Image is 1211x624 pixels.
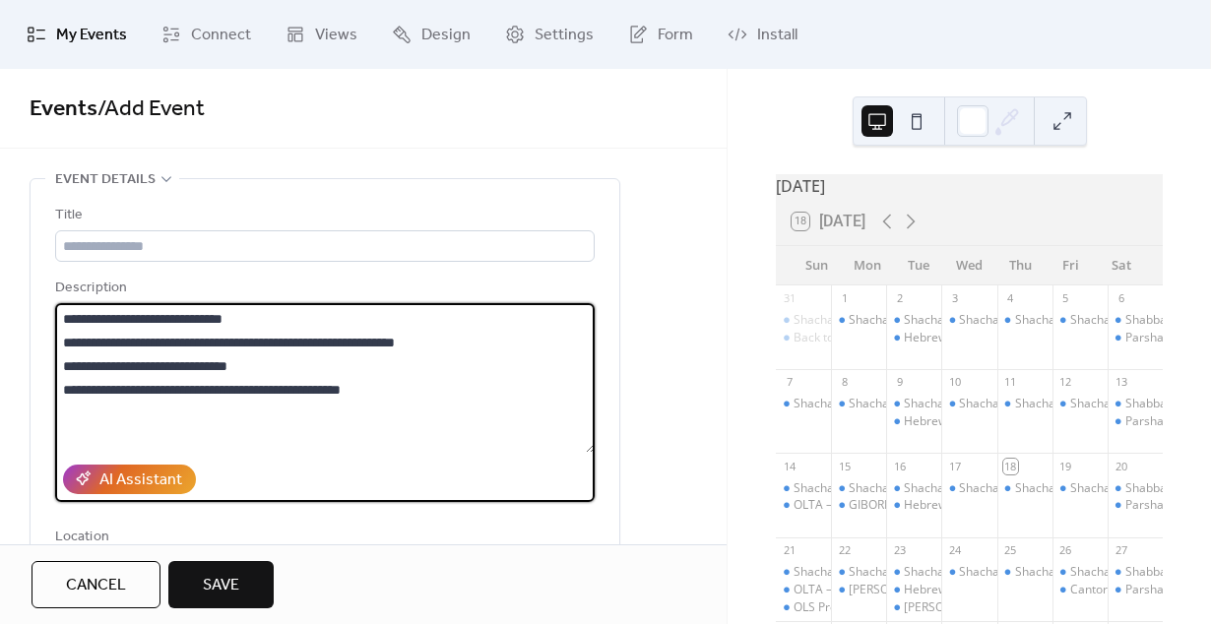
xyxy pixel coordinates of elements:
div: 22 [837,543,852,558]
div: Shacharit Minyan - [DATE] [794,564,937,581]
div: Parsha Text Study [1108,582,1163,598]
div: Shacharit Minyan - Thursday [997,312,1052,329]
div: Shacharit Minyan - Tuesday [886,312,941,329]
div: GIBOREI AL: Finding the Superhero Within [831,497,886,514]
div: Ohel Leah Synagogue Communal Dinner - First Night [831,582,886,598]
div: 15 [837,459,852,473]
div: Shacharit Minyan - [DATE] [1015,480,1159,497]
div: 8 [837,375,852,390]
div: OLTA – Ohel Leah Torah Academy [776,497,831,514]
div: Sun [792,246,843,285]
div: Mon [843,246,894,285]
div: Shacharit Minyan - [DATE] [849,564,992,581]
div: Shacharit Minyan - [DATE] [849,480,992,497]
div: 4 [1003,291,1018,306]
div: 3 [947,291,962,306]
div: Back to School Carnival [776,330,831,346]
div: OLTA – [PERSON_NAME] Torah Academy [794,497,1017,514]
div: Shacharit Minyan - Monday [831,312,886,329]
div: Shacharit Minyan - Sunday [776,564,831,581]
div: Shacharit Minyan - [DATE] [1015,312,1159,329]
div: Shacharit Minyan - Tuesday [886,480,941,497]
div: 24 [947,543,962,558]
div: Fri [1046,246,1097,285]
div: Hebrew Story Time [904,582,1009,598]
div: 16 [892,459,907,473]
span: Design [421,24,471,47]
div: Shacharit Minyan - Friday [1052,396,1108,412]
span: Settings [535,24,594,47]
div: Shacharit Minyan - [DATE] [904,312,1048,329]
div: Shacharit Minyan - Monday [831,564,886,581]
div: Shacharit Minyan - Thursday [997,480,1052,497]
div: GIBOREI AL: Finding the Superhero Within [849,497,1075,514]
div: Shacharit Minyan - Friday [1052,312,1108,329]
a: My Events [12,8,142,61]
div: Hebrew Story Time [886,413,941,430]
div: 26 [1058,543,1073,558]
div: 21 [782,543,797,558]
div: Shacharit Minyan - Tuesday [886,564,941,581]
div: Shacharit Minyan - Thursday [997,564,1052,581]
div: 12 [1058,375,1073,390]
div: AI Assistant [99,468,182,492]
div: 5 [1058,291,1073,306]
div: OLS Pre-[DATE] Children’s Activity [794,599,979,616]
div: Shacharit Minyan - Thursday [997,396,1052,412]
div: Shabbat Shacharit [1108,564,1163,581]
div: Shacharit Minyan - [DATE] [1015,564,1159,581]
div: 2 [892,291,907,306]
div: Wed [944,246,995,285]
div: Parsha Text Study [1108,330,1163,346]
div: 14 [782,459,797,473]
div: 31 [782,291,797,306]
a: Install [713,8,812,61]
span: Install [757,24,797,47]
span: / Add Event [97,88,205,131]
div: Shacharit Minyan - Monday [831,480,886,497]
span: Form [658,24,693,47]
div: Hebrew Story Time [886,497,941,514]
a: Connect [147,8,266,61]
div: 20 [1114,459,1128,473]
div: Hebrew Story Time [904,413,1009,430]
button: AI Assistant [63,465,196,494]
div: 25 [1003,543,1018,558]
span: Connect [191,24,251,47]
div: 1 [837,291,852,306]
div: Hebrew Story Time [904,497,1009,514]
div: Back to School [DATE] [794,330,915,346]
div: 11 [1003,375,1018,390]
div: Shacharit Minyan - [DATE] [959,312,1103,329]
a: Views [271,8,372,61]
div: Description [55,277,591,300]
div: Shabbat Shacharit [1108,480,1163,497]
a: Form [613,8,708,61]
div: Shacharit Minyan - [DATE] [904,564,1048,581]
div: Shacharit Minyan - Friday [1052,564,1108,581]
div: Thu [994,246,1046,285]
div: Hebrew Story Time [886,330,941,346]
div: Hebrew Story Time [886,582,941,598]
div: Parsha Text Study [1108,497,1163,514]
div: OLTA – [PERSON_NAME] Torah Academy [794,582,1017,598]
div: 19 [1058,459,1073,473]
div: 6 [1114,291,1128,306]
div: 13 [1114,375,1128,390]
div: Shacharit Minyan - Tuesday [886,396,941,412]
a: Settings [490,8,608,61]
div: Title [55,204,591,227]
div: Ohel Leah Synagogue Communal Dinner - Second Night [886,599,941,616]
span: Save [203,574,239,597]
div: Shacharit Minyan - [DATE] [904,480,1048,497]
div: Shacharit Minyan - Sunday [776,480,831,497]
div: 10 [947,375,962,390]
div: 7 [782,375,797,390]
div: OLTA – Ohel Leah Torah Academy [776,582,831,598]
div: Shacharit Minyan - [DATE] [959,564,1103,581]
a: Design [377,8,485,61]
div: Shacharit Minyan - [DATE] [1015,396,1159,412]
div: 27 [1114,543,1128,558]
span: Cancel [66,574,126,597]
a: Events [30,88,97,131]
